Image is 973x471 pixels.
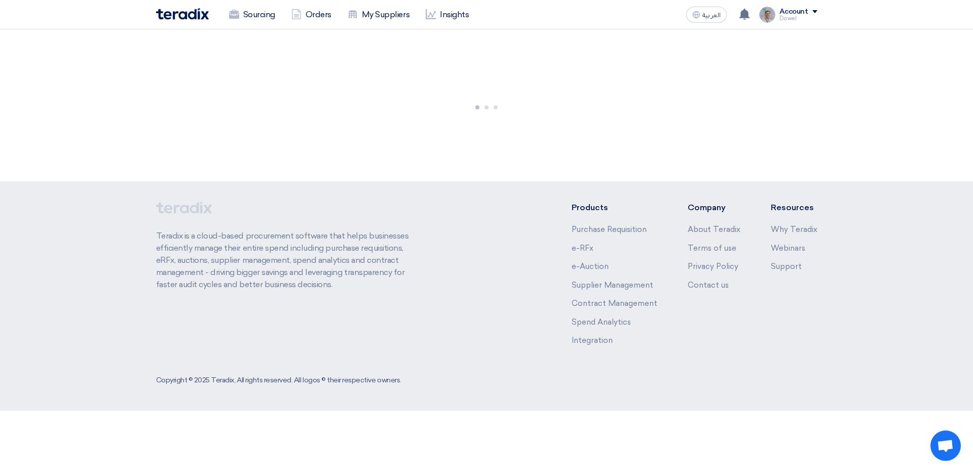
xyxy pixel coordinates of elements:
li: Resources [771,202,817,214]
a: Integration [572,336,613,345]
a: Webinars [771,244,805,253]
a: Purchase Requisition [572,225,647,234]
a: Privacy Policy [688,262,738,271]
a: Insights [418,4,477,26]
button: العربية [686,7,727,23]
div: Account [779,8,808,16]
div: Copyright © 2025 Teradix, All rights reserved. All logos © their respective owners. [156,375,401,385]
span: العربية [702,12,721,19]
img: Teradix logo [156,8,209,20]
li: Company [688,202,740,214]
a: Spend Analytics [572,318,631,327]
a: Supplier Management [572,281,653,290]
a: Sourcing [221,4,283,26]
a: Support [771,262,802,271]
li: Products [572,202,657,214]
a: My Suppliers [340,4,418,26]
a: e-RFx [572,244,593,253]
a: Contact us [688,281,729,290]
a: Terms of use [688,244,736,253]
img: IMG_1753965247717.jpg [759,7,775,23]
div: Open chat [930,430,961,461]
a: Orders [283,4,340,26]
a: Contract Management [572,299,657,308]
div: Dowel [779,16,817,21]
a: About Teradix [688,225,740,234]
p: Teradix is a cloud-based procurement software that helps businesses efficiently manage their enti... [156,230,421,291]
a: Why Teradix [771,225,817,234]
a: e-Auction [572,262,609,271]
